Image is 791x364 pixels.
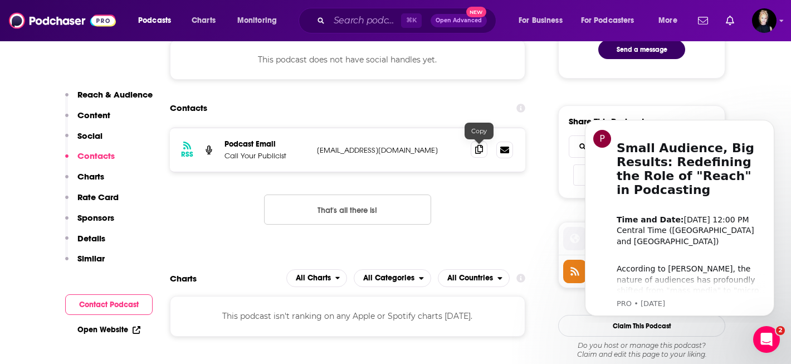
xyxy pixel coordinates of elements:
[192,13,216,28] span: Charts
[651,12,691,30] button: open menu
[224,139,308,149] p: Podcast Email
[77,325,140,334] a: Open Website
[77,130,102,141] p: Social
[77,171,104,182] p: Charts
[65,130,102,151] button: Social
[230,12,291,30] button: open menu
[447,274,493,282] span: All Countries
[558,315,725,337] button: Claim This Podcast
[237,13,277,28] span: Monitoring
[77,89,153,100] p: Reach & Audience
[138,13,171,28] span: Podcasts
[65,171,104,192] button: Charts
[65,89,153,110] button: Reach & Audience
[170,40,525,80] div: This podcast does not have social handles yet.
[286,269,348,287] h2: Platforms
[558,341,725,350] span: Do you host or manage this podcast?
[224,151,308,161] p: Call Your Publicist
[519,13,563,28] span: For Business
[9,10,116,31] img: Podchaser - Follow, Share and Rate Podcasts
[65,110,110,130] button: Content
[752,8,777,33] span: Logged in as Passell
[563,227,720,250] a: Official Website[DOMAIN_NAME]
[658,13,677,28] span: More
[130,12,185,30] button: open menu
[721,11,739,30] a: Show notifications dropdown
[77,233,105,244] p: Details
[563,260,720,283] a: RSS Feed[DOMAIN_NAME]
[77,192,119,202] p: Rate Card
[598,40,685,59] button: Send a message
[65,233,105,254] button: Details
[77,110,110,120] p: Content
[752,8,777,33] button: Show profile menu
[438,269,510,287] h2: Countries
[694,11,712,30] a: Show notifications dropdown
[466,7,486,17] span: New
[309,8,507,33] div: Search podcasts, credits, & more...
[329,12,401,30] input: Search podcasts, credits, & more...
[65,212,114,233] button: Sponsors
[354,269,431,287] h2: Categories
[65,294,153,315] button: Contact Podcast
[184,12,222,30] a: Charts
[752,8,777,33] img: User Profile
[65,151,115,171] button: Contacts
[438,269,510,287] button: open menu
[296,274,331,282] span: All Charts
[568,110,791,323] iframe: Intercom notifications message
[431,14,487,27] button: Open AdvancedNew
[511,12,577,30] button: open menu
[363,274,414,282] span: All Categories
[354,269,431,287] button: open menu
[574,12,651,30] button: open menu
[753,326,780,353] iframe: Intercom live chat
[581,13,634,28] span: For Podcasters
[776,326,785,335] span: 2
[170,273,197,284] h2: Charts
[170,296,525,336] div: This podcast isn't ranking on any Apple or Spotify charts [DATE].
[286,269,348,287] button: open menu
[401,13,422,28] span: ⌘ K
[558,341,725,359] div: Claim and edit this page to your liking.
[181,150,193,159] h3: RSS
[77,253,105,264] p: Similar
[65,192,119,212] button: Rate Card
[77,212,114,223] p: Sponsors
[170,98,207,119] h2: Contacts
[465,123,494,139] div: Copy
[264,195,431,225] button: Nothing here.
[77,151,115,161] p: Contacts
[65,253,105,274] button: Similar
[317,145,462,155] p: [EMAIL_ADDRESS][DOMAIN_NAME]
[436,18,482,23] span: Open Advanced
